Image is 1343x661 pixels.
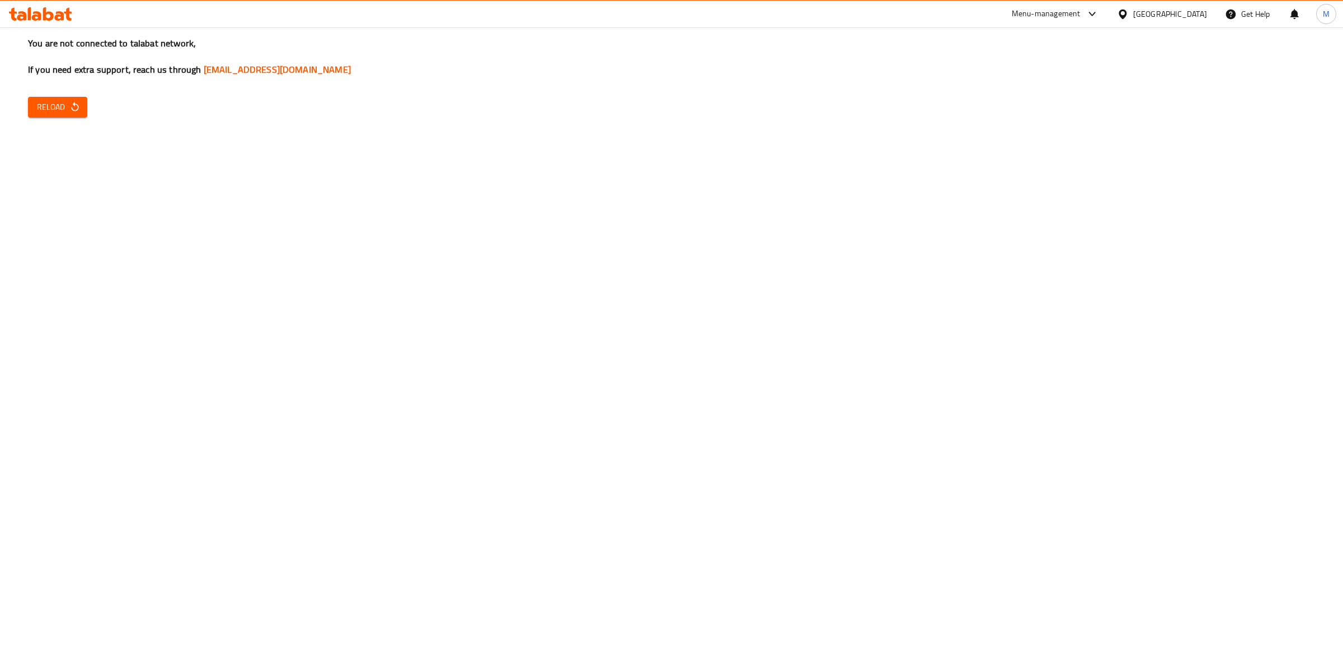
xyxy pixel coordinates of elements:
span: Reload [37,100,78,114]
a: [EMAIL_ADDRESS][DOMAIN_NAME] [204,61,351,78]
div: Menu-management [1012,7,1081,21]
button: Reload [28,97,87,118]
div: [GEOGRAPHIC_DATA] [1133,8,1207,20]
span: M [1323,8,1330,20]
h3: You are not connected to talabat network, If you need extra support, reach us through [28,37,1315,76]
